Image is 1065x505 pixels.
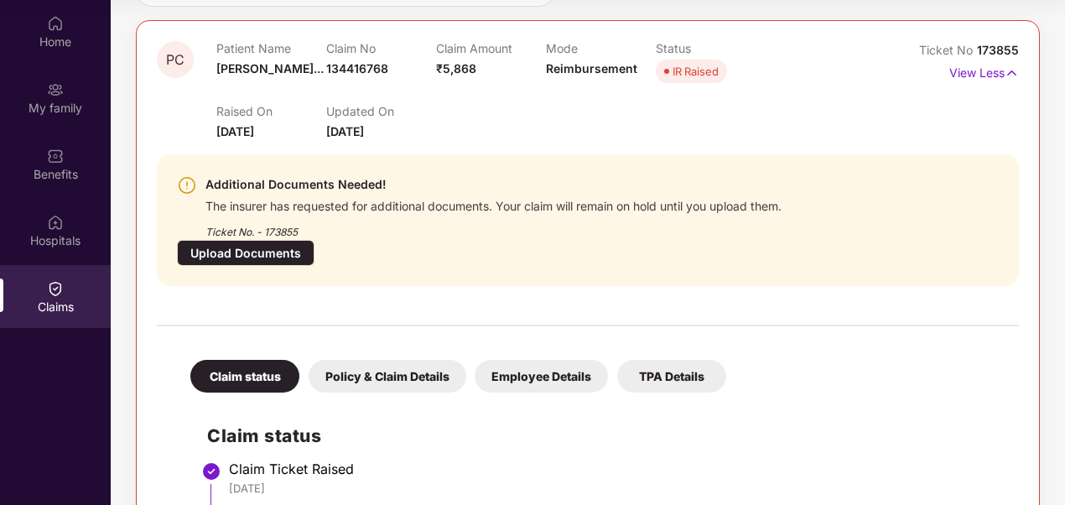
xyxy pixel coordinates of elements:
span: Reimbursement [546,61,637,75]
p: Updated On [326,104,436,118]
div: Claim Ticket Raised [229,461,1002,477]
h2: Claim status [207,422,1002,450]
p: Claim No [326,41,436,55]
p: Mode [546,41,656,55]
span: [DATE] [216,124,254,138]
div: Additional Documents Needed! [205,174,782,195]
p: Claim Amount [436,41,546,55]
span: [DATE] [326,124,364,138]
div: Employee Details [475,360,608,393]
p: Status [656,41,766,55]
span: 173855 [977,43,1019,57]
div: Upload Documents [177,240,314,266]
span: [PERSON_NAME]... [216,61,324,75]
img: svg+xml;base64,PHN2ZyBpZD0iQmVuZWZpdHMiIHhtbG5zPSJodHRwOi8vd3d3LnczLm9yZy8yMDAwL3N2ZyIgd2lkdGg9Ij... [47,148,64,164]
p: Patient Name [216,41,326,55]
span: Ticket No [919,43,977,57]
div: Policy & Claim Details [309,360,466,393]
img: svg+xml;base64,PHN2ZyBpZD0iSG9zcGl0YWxzIiB4bWxucz0iaHR0cDovL3d3dy53My5vcmcvMjAwMC9zdmciIHdpZHRoPS... [47,214,64,231]
img: svg+xml;base64,PHN2ZyBpZD0iSG9tZSIgeG1sbnM9Imh0dHA6Ly93d3cudzMub3JnLzIwMDAvc3ZnIiB3aWR0aD0iMjAiIG... [47,15,64,32]
span: PC [166,53,184,67]
div: TPA Details [617,360,726,393]
div: The insurer has requested for additional documents. Your claim will remain on hold until you uplo... [205,195,782,214]
img: svg+xml;base64,PHN2ZyB4bWxucz0iaHR0cDovL3d3dy53My5vcmcvMjAwMC9zdmciIHdpZHRoPSIxNyIgaGVpZ2h0PSIxNy... [1005,64,1019,82]
p: View Less [949,60,1019,82]
div: IR Raised [673,63,719,80]
img: svg+xml;base64,PHN2ZyBpZD0iQ2xhaW0iIHhtbG5zPSJodHRwOi8vd3d3LnczLm9yZy8yMDAwL3N2ZyIgd2lkdGg9IjIwIi... [47,280,64,297]
span: 134416768 [326,61,388,75]
img: svg+xml;base64,PHN2ZyB3aWR0aD0iMjAiIGhlaWdodD0iMjAiIHZpZXdCb3g9IjAgMCAyMCAyMCIgZmlsbD0ibm9uZSIgeG... [47,81,64,98]
div: [DATE] [229,481,1002,496]
div: Claim status [190,360,299,393]
img: svg+xml;base64,PHN2ZyBpZD0iV2FybmluZ18tXzI0eDI0IiBkYXRhLW5hbWU9Ildhcm5pbmcgLSAyNHgyNCIgeG1sbnM9Im... [177,175,197,195]
img: svg+xml;base64,PHN2ZyBpZD0iU3RlcC1Eb25lLTMyeDMyIiB4bWxucz0iaHR0cDovL3d3dy53My5vcmcvMjAwMC9zdmciIH... [201,461,221,482]
div: Ticket No. - 173855 [205,214,782,240]
p: Raised On [216,104,326,118]
span: ₹5,868 [436,61,476,75]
